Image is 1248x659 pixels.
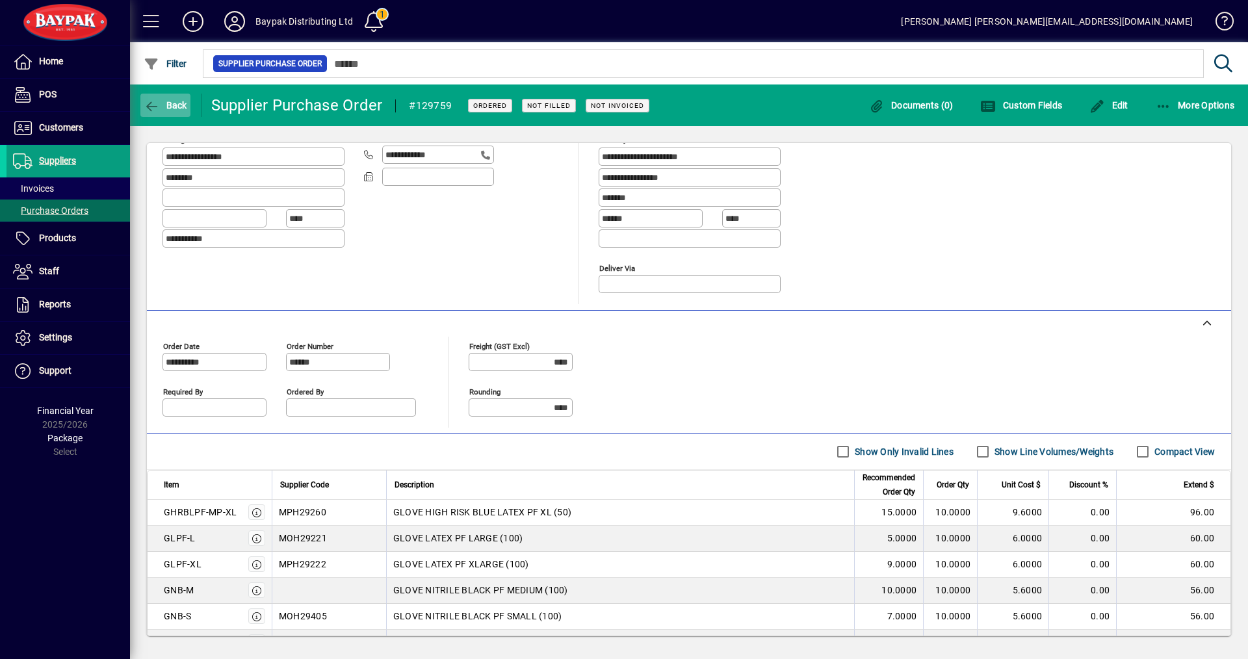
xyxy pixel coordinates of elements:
mat-label: Rounding [469,387,500,396]
span: Support [39,365,71,376]
span: GLOVE HIGH RISK BLUE LATEX PF XL (50) [393,506,571,519]
span: Ordered [473,101,507,110]
span: Supplier Code [280,478,329,492]
td: MOH29221 [272,526,386,552]
a: Support [6,355,130,387]
button: Add [172,10,214,33]
td: 9.0000 [854,552,923,578]
a: Products [6,222,130,255]
button: Documents (0) [866,94,957,117]
label: Show Line Volumes/Weights [992,445,1113,458]
td: 10.0000 [923,526,977,552]
span: Reports [39,299,71,309]
button: Back [140,94,190,117]
a: Staff [6,255,130,288]
td: 5.6000 [977,604,1048,630]
div: GHRBLPF-MP-XL [164,506,237,519]
td: 10.0000 [923,578,977,604]
td: 10.0000 [923,604,977,630]
td: 0.00 [1048,630,1116,656]
td: 10.0000 [854,578,923,604]
span: Not Filled [527,101,571,110]
span: Financial Year [37,406,94,416]
span: GLOVE LATEX PF LARGE (100) [393,532,523,545]
td: 7.0000 [854,604,923,630]
span: Order Qty [937,478,969,492]
span: Customers [39,122,83,133]
mat-label: Order date [163,341,200,350]
td: 9.6000 [977,500,1048,526]
button: Edit [1086,94,1132,117]
span: Home [39,56,63,66]
span: Package [47,433,83,443]
span: Filter [144,58,187,69]
td: 5.0000 [854,526,923,552]
td: 1.0000 [854,630,923,656]
button: Custom Fields [977,94,1065,117]
label: Compact View [1152,445,1215,458]
div: GNB-S [164,610,191,623]
div: GLPF-L [164,532,196,545]
span: GLOVE NITRILE BLACK PF SMALL (100) [393,610,562,623]
a: Customers [6,112,130,144]
div: Supplier Purchase Order [211,95,383,116]
span: Supplier Purchase Order [218,57,322,70]
mat-label: Order number [287,341,333,350]
span: Edit [1089,100,1128,110]
a: Invoices [6,177,130,200]
td: 56.00 [1116,578,1230,604]
span: Item [164,478,179,492]
span: Unit Cost $ [1002,478,1041,492]
mat-label: Ordered by [287,387,324,396]
button: More Options [1152,94,1238,117]
a: Home [6,45,130,78]
td: 15.0000 [854,500,923,526]
button: Filter [140,52,190,75]
span: Staff [39,266,59,276]
a: Settings [6,322,130,354]
span: More Options [1156,100,1235,110]
span: GLOVE LATEX PF XLARGE (100) [393,558,529,571]
span: Recommended Order Qty [863,471,915,499]
span: Extend $ [1184,478,1214,492]
a: Reports [6,289,130,321]
app-page-header-button: Back [130,94,201,117]
td: 60.00 [1116,526,1230,552]
span: Suppliers [39,155,76,166]
td: 58.00 [1116,630,1230,656]
td: MPH4320 [272,630,386,656]
div: #129759 [409,96,452,116]
a: POS [6,79,130,111]
td: MPH29260 [272,500,386,526]
td: 56.00 [1116,604,1230,630]
td: 96.00 [1116,500,1230,526]
mat-label: Required by [163,387,203,396]
td: 1.0000 [923,630,977,656]
td: 0.00 [1048,604,1116,630]
span: Invoices [13,183,54,194]
span: Custom Fields [980,100,1062,110]
td: 6.0000 [977,526,1048,552]
mat-label: Deliver via [599,263,635,272]
td: 58.0000 [977,630,1048,656]
td: 0.00 [1048,526,1116,552]
div: Baypak Distributing Ltd [255,11,353,32]
span: Settings [39,332,72,342]
td: 0.00 [1048,500,1116,526]
button: Profile [214,10,255,33]
td: 60.00 [1116,552,1230,578]
span: Documents (0) [869,100,954,110]
div: GNB-M [164,584,194,597]
td: 6.0000 [977,552,1048,578]
a: Purchase Orders [6,200,130,222]
td: 10.0000 [923,552,977,578]
div: GLPF-XL [164,558,201,571]
span: GLOVE NITRILE BLACK PF MEDIUM (100) [393,584,568,597]
span: Not Invoiced [591,101,644,110]
span: Products [39,233,76,243]
span: POS [39,89,57,99]
mat-label: Freight (GST excl) [469,341,530,350]
td: 0.00 [1048,578,1116,604]
td: MOH29405 [272,604,386,630]
span: Description [395,478,434,492]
